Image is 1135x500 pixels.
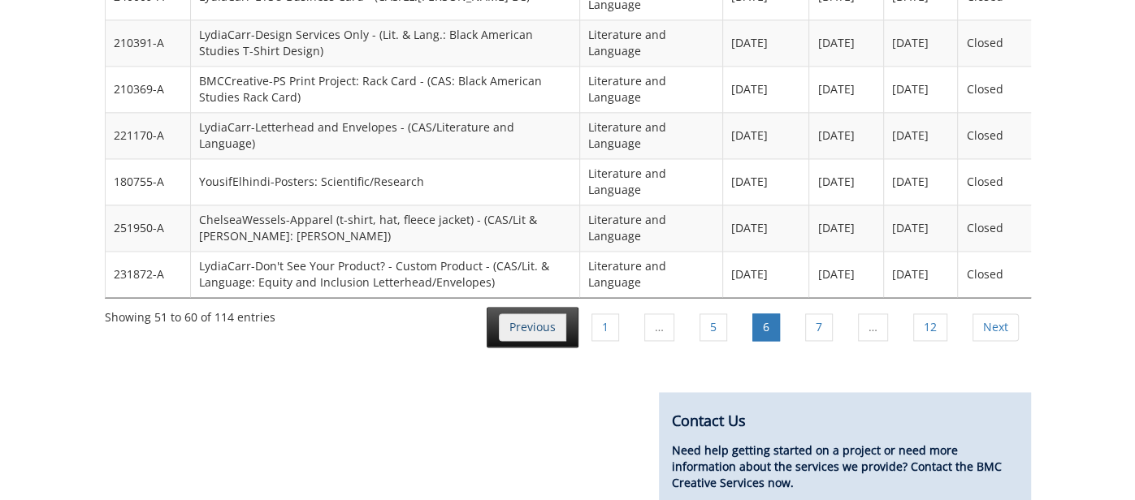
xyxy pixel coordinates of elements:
[106,158,191,205] td: 180755-A
[672,442,1018,491] p: Need help getting started on a project or need more information about the services we provide? Co...
[106,112,191,158] td: 221170-A
[884,19,959,66] td: [DATE]
[644,313,674,341] a: …
[958,66,1031,112] td: Closed
[106,66,191,112] td: 210369-A
[752,313,780,341] a: 6
[809,19,884,66] td: [DATE]
[191,19,580,66] td: LydiaCarr-Design Services Only - (Lit. & Lang.: Black American Studies T-Shirt Design)
[580,158,723,205] td: Literature and Language
[884,66,959,112] td: [DATE]
[913,313,947,341] a: 12
[884,158,959,205] td: [DATE]
[723,158,809,205] td: [DATE]
[191,66,580,112] td: BMCCreative-PS Print Project: Rack Card - (CAS: Black American Studies Rack Card)
[723,66,809,112] td: [DATE]
[191,158,580,205] td: YousifElhindi-Posters: Scientific/Research
[672,413,1018,429] h4: Contact Us
[958,19,1031,66] td: Closed
[191,251,580,297] td: LydiaCarr-Don't See Your Product? - Custom Product - (CAS/Lit. & Language: Equity and Inclusion L...
[723,251,809,297] td: [DATE]
[958,205,1031,251] td: Closed
[809,158,884,205] td: [DATE]
[958,158,1031,205] td: Closed
[191,205,580,251] td: ChelseaWessels-Apparel (t-shirt, hat, fleece jacket) - (CAS/Lit & [PERSON_NAME]: [PERSON_NAME])
[591,313,619,341] a: 1
[723,19,809,66] td: [DATE]
[700,313,727,341] a: 5
[106,205,191,251] td: 251950-A
[809,251,884,297] td: [DATE]
[723,112,809,158] td: [DATE]
[973,313,1019,341] a: Next
[958,251,1031,297] td: Closed
[191,112,580,158] td: LydiaCarr-Letterhead and Envelopes - (CAS/Literature and Language)
[105,303,275,325] div: Showing 51 to 60 of 114 entries
[858,313,888,341] a: …
[723,205,809,251] td: [DATE]
[809,205,884,251] td: [DATE]
[809,112,884,158] td: [DATE]
[958,112,1031,158] td: Closed
[580,251,723,297] td: Literature and Language
[580,66,723,112] td: Literature and Language
[884,112,959,158] td: [DATE]
[805,313,833,341] a: 7
[809,66,884,112] td: [DATE]
[580,19,723,66] td: Literature and Language
[884,205,959,251] td: [DATE]
[106,251,191,297] td: 231872-A
[499,313,566,341] a: Previous
[580,205,723,251] td: Literature and Language
[580,112,723,158] td: Literature and Language
[884,251,959,297] td: [DATE]
[106,19,191,66] td: 210391-A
